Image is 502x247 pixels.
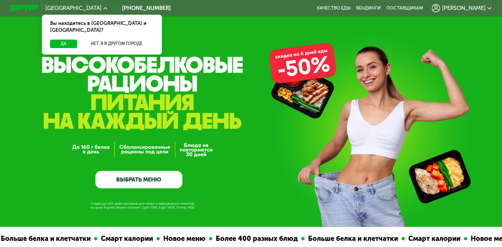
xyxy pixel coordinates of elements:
div: Новое меню [159,233,208,244]
div: Вы находитесь в [GEOGRAPHIC_DATA] и [GEOGRAPHIC_DATA]? [42,15,162,40]
div: поставщикам [386,5,423,11]
button: Нет, я в другом городе [80,40,153,48]
div: Более 400 разных блюд [211,233,300,244]
div: Смарт калории [96,233,155,244]
a: [PHONE_NUMBER] [111,4,171,13]
a: Вендинги [356,5,381,11]
div: Смарт калории [404,233,463,244]
button: Да [50,40,77,48]
span: [GEOGRAPHIC_DATA] [45,5,102,11]
div: Больше белка и клетчатки [304,233,400,244]
a: Качество еды [317,5,351,11]
a: ВЫБРАТЬ МЕНЮ [95,171,182,188]
span: [PERSON_NAME] [442,5,486,11]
